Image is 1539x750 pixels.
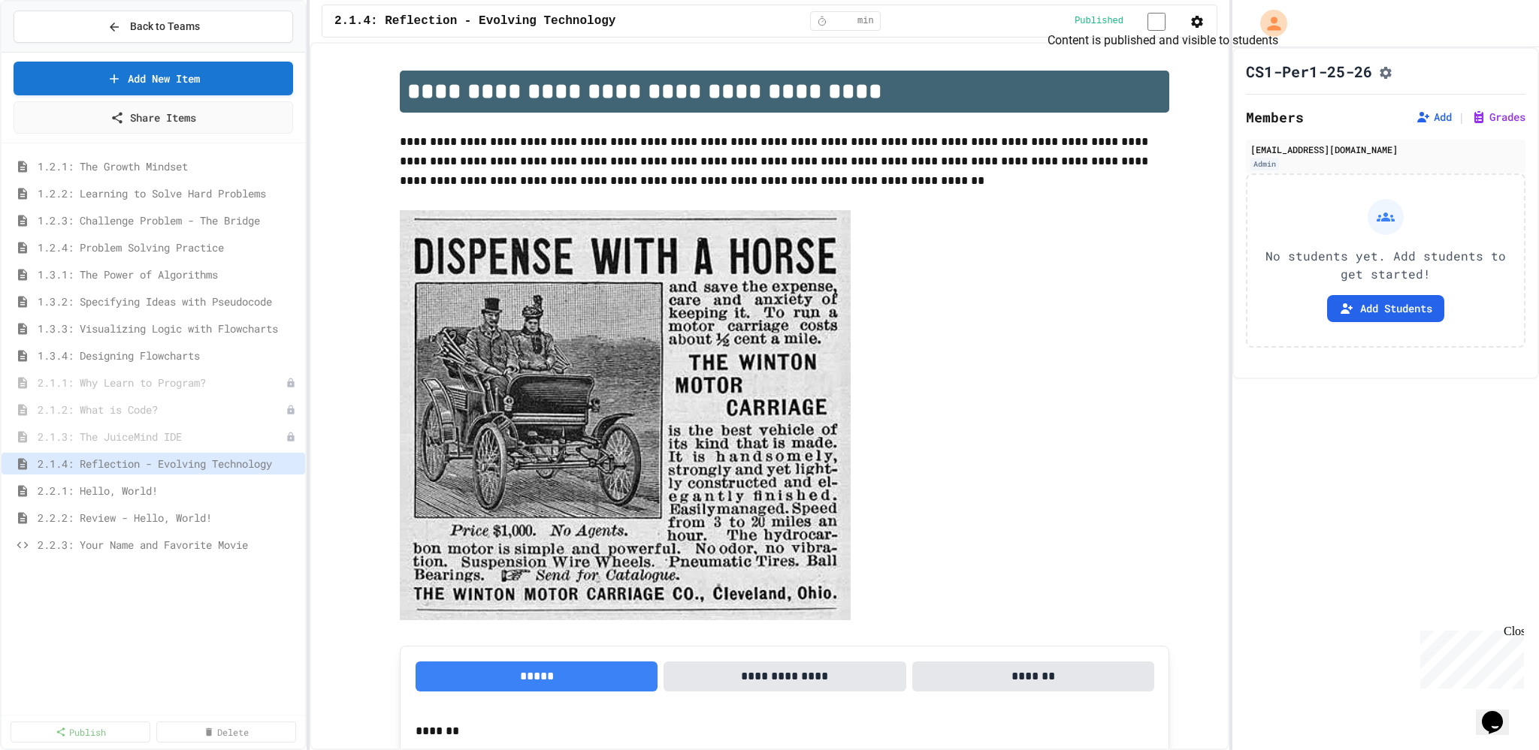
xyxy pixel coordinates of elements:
iframe: chat widget [1414,625,1524,688]
a: Publish [11,721,150,742]
div: Chat with us now!Close [6,6,104,95]
div: Unpublished [286,378,296,388]
span: 1.3.4: Designing Flowcharts [38,348,299,363]
span: min [857,15,874,27]
button: Grades [1471,110,1525,125]
span: 1.3.2: Specifying Ideas with Pseudocode [38,294,299,309]
button: Add Students [1327,295,1444,322]
div: Admin [1250,158,1279,170]
div: Unpublished [286,405,296,415]
a: Add New Item [14,62,293,95]
button: Add [1416,110,1452,125]
div: [EMAIL_ADDRESS][DOMAIN_NAME] [1250,143,1521,156]
a: Share Items [14,101,293,134]
p: No students yet. Add students to get started! [1259,247,1512,283]
span: 1.2.3: Challenge Problem - The Bridge [38,212,299,228]
span: Published [1075,15,1123,27]
span: 2.1.4: Reflection - Evolving Technology [38,456,299,471]
span: 2.2.3: Your Name and Favorite Movie [38,537,299,553]
h1: CS1-Per1-25-26 [1246,61,1372,82]
span: 2.1.3: The JuiceMind IDE [38,429,286,444]
span: 2.1.2: What is Code? [38,402,286,417]
span: 2.2.2: Review - Hello, World! [38,510,299,526]
div: Content is published and visible to students [1048,32,1278,50]
span: 1.2.2: Learning to Solve Hard Problems [38,185,299,201]
span: 1.2.1: The Growth Mindset [38,158,299,174]
button: Back to Teams [14,11,293,43]
span: 1.3.3: Visualizing Logic with Flowcharts [38,321,299,336]
iframe: chat widget [1476,690,1524,735]
button: Assignment Settings [1378,62,1393,80]
div: Unpublished [286,432,296,442]
span: Back to Teams [130,19,200,35]
span: 2.2.1: Hello, World! [38,483,299,498]
span: 2.1.1: Why Learn to Program? [38,375,286,390]
span: 2.1.4: Reflection - Evolving Technology [334,12,615,30]
a: Delete [156,721,296,742]
span: 1.2.4: Problem Solving Practice [38,239,299,255]
span: | [1458,108,1465,126]
input: publish toggle [1129,13,1184,31]
div: Content is published and visible to students [1075,11,1184,30]
div: My Account [1244,6,1291,41]
span: 1.3.1: The Power of Algorithms [38,267,299,282]
h2: Members [1246,107,1304,128]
